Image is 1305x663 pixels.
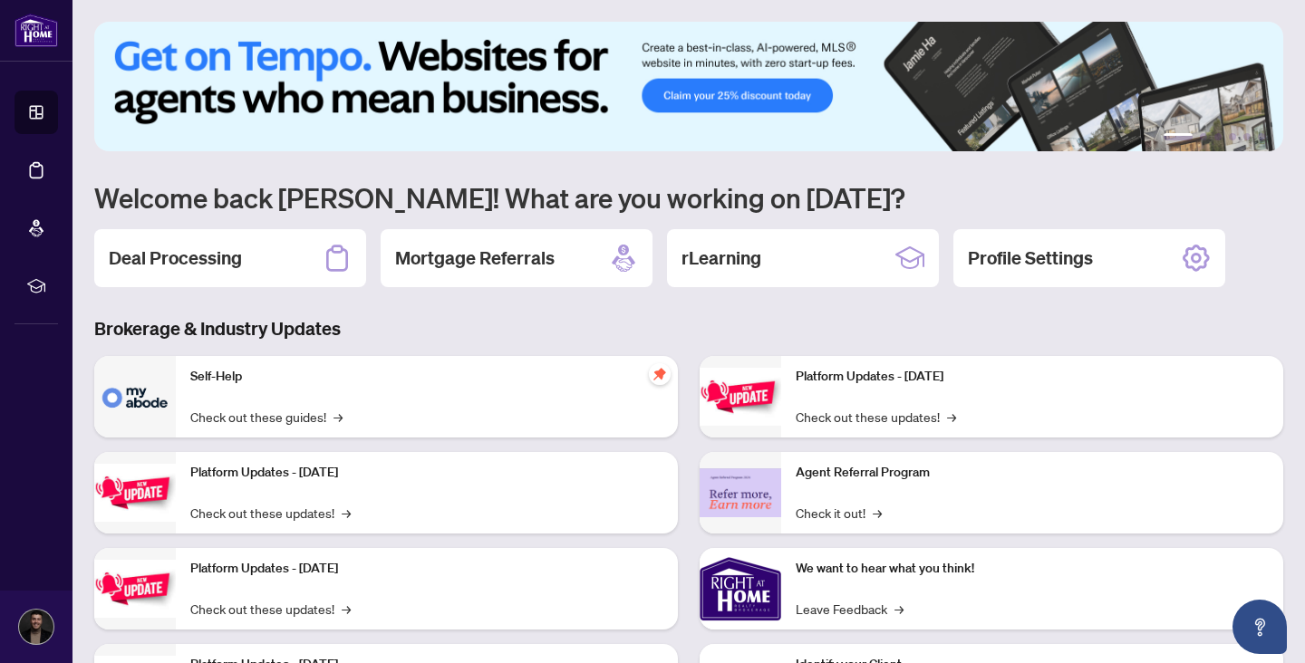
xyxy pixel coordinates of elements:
[1200,133,1207,140] button: 2
[700,548,781,629] img: We want to hear what you think!
[109,245,242,271] h2: Deal Processing
[94,560,176,617] img: Platform Updates - July 21, 2025
[1243,133,1251,140] button: 5
[796,367,1269,387] p: Platform Updates - [DATE]
[700,468,781,518] img: Agent Referral Program
[190,407,343,427] a: Check out these guides!→
[796,599,904,619] a: Leave Feedback→
[94,180,1283,215] h1: Welcome back [PERSON_NAME]! What are you working on [DATE]?
[1232,600,1287,654] button: Open asap
[94,356,176,437] img: Self-Help
[19,610,53,644] img: Profile Icon
[796,407,956,427] a: Check out these updates!→
[1229,133,1236,140] button: 4
[796,503,882,523] a: Check it out!→
[94,22,1283,151] img: Slide 0
[1258,133,1265,140] button: 6
[1214,133,1222,140] button: 3
[190,463,663,483] p: Platform Updates - [DATE]
[894,599,904,619] span: →
[190,599,351,619] a: Check out these updates!→
[873,503,882,523] span: →
[796,463,1269,483] p: Agent Referral Program
[968,245,1093,271] h2: Profile Settings
[1164,133,1193,140] button: 1
[649,363,671,385] span: pushpin
[796,559,1269,579] p: We want to hear what you think!
[342,503,351,523] span: →
[395,245,555,271] h2: Mortgage Referrals
[700,368,781,425] img: Platform Updates - June 23, 2025
[14,14,58,47] img: logo
[190,559,663,579] p: Platform Updates - [DATE]
[190,367,663,387] p: Self-Help
[947,407,956,427] span: →
[94,464,176,521] img: Platform Updates - September 16, 2025
[333,407,343,427] span: →
[342,599,351,619] span: →
[681,245,761,271] h2: rLearning
[190,503,351,523] a: Check out these updates!→
[94,316,1283,341] h3: Brokerage & Industry Updates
